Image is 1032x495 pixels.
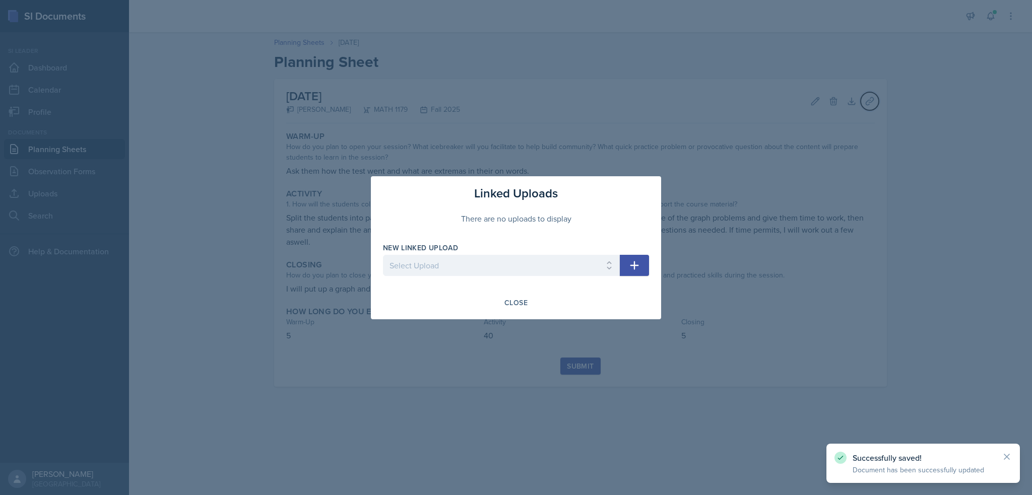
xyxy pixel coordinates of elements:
[498,294,534,311] button: Close
[474,184,558,202] h3: Linked Uploads
[853,465,994,475] p: Document has been successfully updated
[504,299,528,307] div: Close
[383,243,458,253] label: New Linked Upload
[383,202,649,235] div: There are no uploads to display
[853,453,994,463] p: Successfully saved!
